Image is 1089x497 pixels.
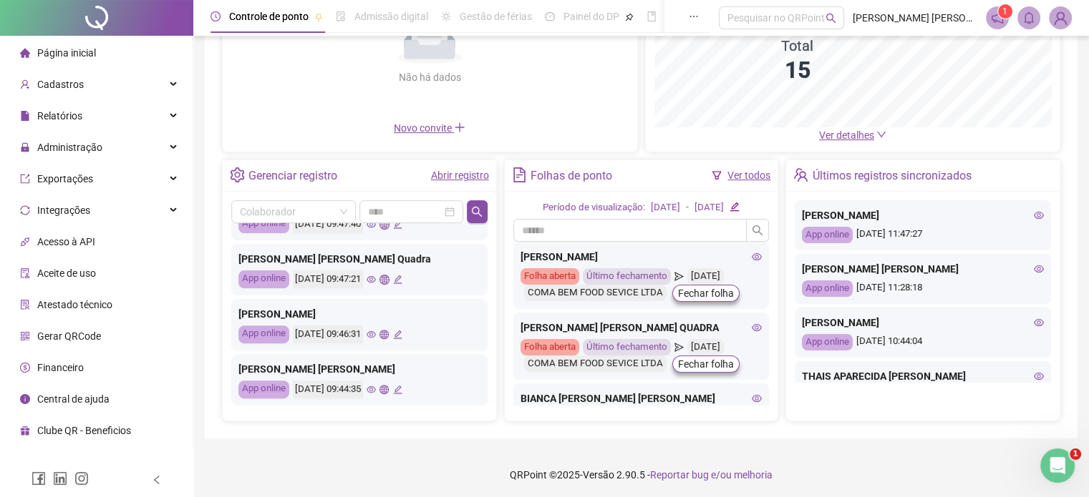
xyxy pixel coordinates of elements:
[802,315,1044,330] div: [PERSON_NAME]
[694,200,724,215] div: [DATE]
[802,280,853,297] div: App online
[37,205,90,216] span: Integrações
[20,331,30,341] span: qrcode
[651,200,680,215] div: [DATE]
[20,363,30,373] span: dollar
[819,129,886,141] a: Ver detalhes down
[367,330,376,339] span: eye
[686,200,689,215] div: -
[393,275,402,284] span: edit
[460,11,532,22] span: Gestão de férias
[521,339,579,355] div: Folha aberta
[998,4,1012,19] sup: 1
[20,425,30,436] span: gift
[454,122,465,133] span: plus
[393,220,402,229] span: edit
[379,385,389,394] span: global
[210,11,221,21] span: clock-circle
[521,320,763,335] div: [PERSON_NAME] [PERSON_NAME] QUADRA
[730,202,739,211] span: edit
[674,339,684,355] span: send
[32,471,46,486] span: facebook
[37,362,84,373] span: Financeiro
[647,11,657,21] span: book
[672,285,740,302] button: Fechar folha
[74,471,89,486] span: instagram
[545,11,555,21] span: dashboard
[802,334,853,350] div: App online
[20,237,30,247] span: api
[37,425,131,436] span: Clube QR - Beneficios
[394,122,465,134] span: Novo convite
[521,390,763,406] div: BIANCA [PERSON_NAME] [PERSON_NAME]
[238,215,289,233] div: App online
[367,220,376,229] span: eye
[293,325,363,343] div: [DATE] 09:46:31
[238,306,480,322] div: [PERSON_NAME]
[512,167,527,182] span: file-text
[674,268,684,285] span: send
[752,323,762,333] span: eye
[802,227,853,243] div: App online
[248,164,337,188] div: Gerenciar registro
[826,13,836,24] span: search
[354,11,428,22] span: Admissão digital
[563,11,619,22] span: Painel do DP
[37,142,102,153] span: Administração
[687,339,724,355] div: [DATE]
[1034,371,1044,381] span: eye
[229,11,309,22] span: Controle de ponto
[364,69,495,85] div: Não há dados
[37,110,82,122] span: Relatórios
[678,356,734,372] span: Fechar folha
[37,47,96,59] span: Página inicial
[583,469,614,481] span: Versão
[1002,6,1007,16] span: 1
[314,13,323,21] span: pushpin
[37,236,95,247] span: Acesso à API
[37,173,93,184] span: Exportações
[293,215,363,233] div: [DATE] 09:47:40
[802,368,1044,384] div: THAIS APARECIDA [PERSON_NAME]
[379,330,389,339] span: global
[379,220,389,229] span: global
[876,129,886,139] span: down
[819,129,874,141] span: Ver detalhes
[1034,210,1044,220] span: eye
[379,275,389,284] span: global
[293,380,363,398] div: [DATE] 09:44:35
[441,11,451,21] span: sun
[521,268,579,285] div: Folha aberta
[583,339,671,355] div: Último fechamento
[20,79,30,89] span: user-add
[431,169,489,181] a: Abrir registro
[625,13,634,21] span: pushpin
[37,267,96,279] span: Aceite de uso
[53,471,67,486] span: linkedin
[336,11,346,21] span: file-done
[802,334,1044,350] div: [DATE] 10:44:04
[752,393,762,403] span: eye
[793,167,808,182] span: team
[37,393,110,405] span: Central de ajuda
[1034,264,1044,274] span: eye
[238,325,289,343] div: App online
[853,10,977,26] span: [PERSON_NAME] [PERSON_NAME] - COMA BEM
[752,252,762,262] span: eye
[152,475,162,485] span: left
[1070,448,1081,460] span: 1
[802,227,1044,243] div: [DATE] 11:47:27
[712,170,722,180] span: filter
[678,285,734,301] span: Fechar folha
[1034,318,1044,328] span: eye
[471,206,483,217] span: search
[524,355,667,372] div: COMA BEM FOOD SEVICE LTDA
[238,251,480,267] div: [PERSON_NAME] [PERSON_NAME] Quadra
[802,207,1044,223] div: [PERSON_NAME]
[20,300,30,310] span: solution
[20,394,30,404] span: info-circle
[802,280,1044,297] div: [DATE] 11:28:18
[543,200,645,215] div: Período de visualização:
[393,330,402,339] span: edit
[37,299,112,310] span: Atestado técnico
